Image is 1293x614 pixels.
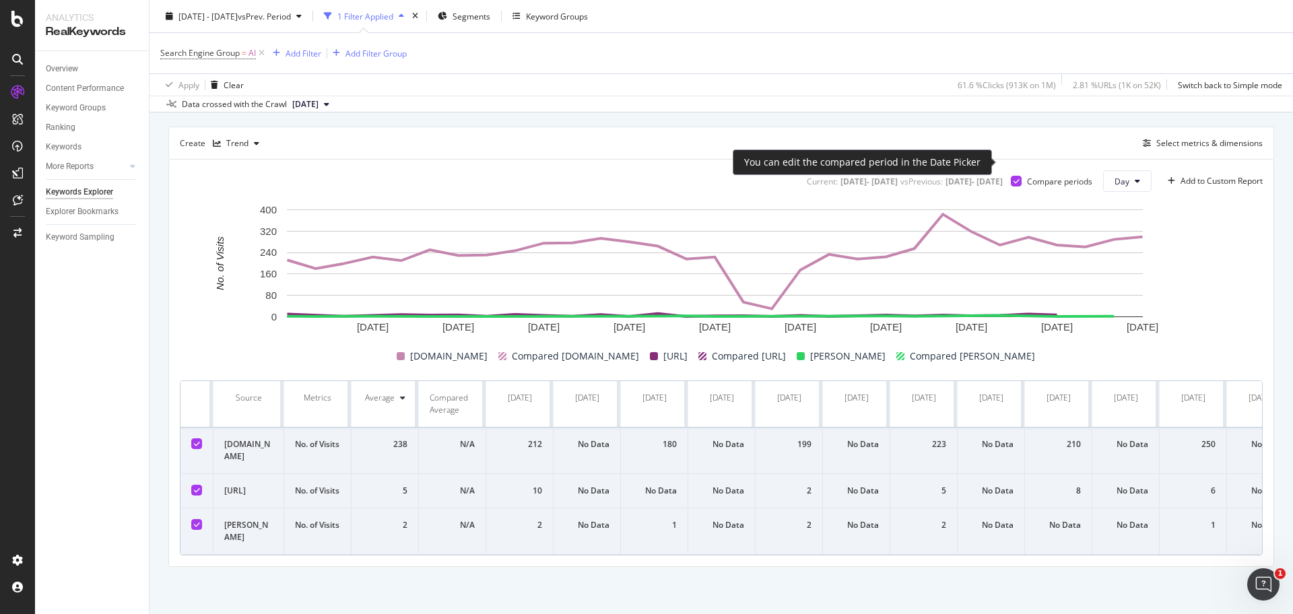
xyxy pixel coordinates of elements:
div: Add to Custom Report [1181,177,1263,185]
a: Ranking [46,121,139,135]
div: No Data [1238,519,1283,531]
a: Overview [46,62,139,76]
div: No Data [834,438,879,450]
div: Add Filter [286,47,321,59]
button: Day [1103,170,1152,192]
text: [DATE] [357,322,389,333]
div: [DATE] [1249,392,1273,404]
div: 5 [901,485,946,497]
span: = [242,47,246,59]
div: Keyword Sampling [46,230,114,244]
div: RealKeywords [46,24,138,40]
button: Segments [432,5,496,27]
text: [DATE] [699,322,731,333]
div: No Data [564,519,609,531]
div: vs Previous : [900,176,943,187]
button: Select metrics & dimensions [1137,135,1263,151]
div: No Data [564,438,609,450]
div: 1 Filter Applied [337,10,393,22]
div: Data crossed with the Crawl [182,98,287,110]
div: 223 [901,438,946,450]
div: Explorer Bookmarks [46,205,119,219]
div: Keyword Groups [46,101,106,115]
a: Keyword Sampling [46,230,139,244]
div: No Data [1036,519,1081,531]
div: No Data [699,438,744,450]
span: Search Engine Group [160,47,240,59]
div: N/A [430,485,475,497]
text: [DATE] [442,322,474,333]
div: No Data [968,438,1014,450]
div: 1 [632,519,677,531]
span: [DATE] - [DATE] [178,10,238,22]
div: [DATE] - [DATE] [946,176,1003,187]
div: [DATE] [642,392,667,404]
div: 210 [1036,438,1081,450]
div: [DATE] [1181,392,1205,404]
a: Keywords Explorer [46,185,139,199]
button: Trend [207,133,265,154]
div: Keyword Groups [526,10,588,22]
div: 61.6 % Clicks ( 913K on 1M ) [958,79,1056,90]
div: 1 [1170,519,1216,531]
span: 2025 Aug. 24th [292,98,319,110]
button: 1 Filter Applied [319,5,409,27]
div: 2 [362,519,407,531]
div: No Data [834,485,879,497]
text: [DATE] [956,322,987,333]
div: Ranking [46,121,75,135]
div: [DATE] [1047,392,1071,404]
div: No Data [564,485,609,497]
button: Switch back to Simple mode [1172,74,1282,96]
div: N/A [430,438,475,450]
span: [DOMAIN_NAME] [410,348,488,364]
text: [DATE] [1127,322,1158,333]
text: No. of Visits [214,236,226,290]
button: Apply [160,74,199,96]
div: No Data [1103,485,1148,497]
button: Add Filter [267,45,321,61]
span: vs Prev. Period [238,10,291,22]
div: [DATE] [575,392,599,404]
div: No Data [834,519,879,531]
text: 240 [260,247,277,259]
div: No Data [1238,485,1283,497]
span: Day [1115,176,1129,187]
button: [DATE] [287,96,335,112]
td: No. of Visits [284,508,352,555]
text: [DATE] [1041,322,1073,333]
div: No Data [632,485,677,497]
a: Explorer Bookmarks [46,205,139,219]
text: 400 [260,204,277,215]
div: 238 [362,438,407,450]
a: More Reports [46,160,126,174]
span: 1 [1275,568,1286,579]
div: Add Filter Group [345,47,407,59]
a: Content Performance [46,81,139,96]
div: 6 [1170,485,1216,497]
span: [PERSON_NAME] [810,348,886,364]
div: No Data [1103,438,1148,450]
div: 2 [766,485,811,497]
div: More Reports [46,160,94,174]
td: No. of Visits [284,474,352,508]
div: [DATE] [710,392,734,404]
button: Clear [205,74,244,96]
svg: A chart. [180,203,1250,337]
div: [DATE] [508,392,532,404]
div: No Data [1103,519,1148,531]
div: Metrics [295,392,340,404]
div: No Data [699,485,744,497]
div: Content Performance [46,81,124,96]
div: [DATE] [979,392,1003,404]
td: [URL] [213,474,284,508]
button: Add to Custom Report [1162,170,1263,192]
div: Clear [224,79,244,90]
div: Create [180,133,265,154]
div: 2.81 % URLs ( 1K on 52K ) [1073,79,1161,90]
div: Keywords [46,140,81,154]
span: Compared [DOMAIN_NAME] [512,348,639,364]
span: Compared [URL] [712,348,786,364]
span: Compared [PERSON_NAME] [910,348,1035,364]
